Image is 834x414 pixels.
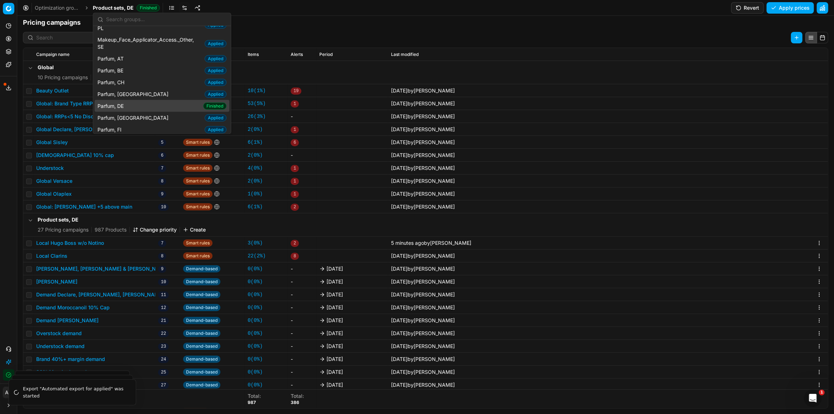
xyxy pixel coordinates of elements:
a: 53(5%) [248,100,266,107]
div: by [PERSON_NAME] [391,265,455,272]
div: by [PERSON_NAME] [391,190,455,198]
button: Overstock demand [36,330,82,337]
span: Applied [205,126,227,133]
div: by [PERSON_NAME] [391,330,455,337]
span: 23 [158,343,169,350]
span: Demand-based [183,304,220,311]
a: 2(0%) [248,177,263,185]
span: 8 [291,253,299,260]
span: Parfum, AT [97,55,127,62]
button: Global: Brand Type RRP [36,100,93,107]
span: Makeup_Face_Applicator_Access._Other, PL [97,17,202,32]
span: [DATE] [391,100,408,106]
span: [DATE] [391,317,408,323]
td: - [288,301,316,314]
span: Demand-based [183,291,220,298]
span: Parfum, [GEOGRAPHIC_DATA] [97,90,171,97]
span: 24 [158,356,169,363]
button: [DEMOGRAPHIC_DATA] 10% cap [36,152,114,159]
a: 0(0%) [248,330,263,337]
div: by [PERSON_NAME] [391,203,455,210]
span: Applied [205,90,227,97]
button: AB [3,387,14,398]
span: Alerts [291,52,303,57]
span: [DATE] [327,343,343,350]
div: by [PERSON_NAME] [391,278,455,285]
span: [DATE] [391,253,408,259]
div: by [PERSON_NAME] [391,100,455,107]
span: 1 [291,100,299,108]
span: Last modified [391,52,419,57]
a: 26(3%) [248,113,266,120]
span: Demand-based [183,381,220,389]
span: Makeup_Face_Applicator_Access._Other, SE [97,36,202,50]
div: by [PERSON_NAME] [391,291,455,298]
div: by [PERSON_NAME] [391,317,455,324]
div: Total : [291,392,304,400]
div: by [PERSON_NAME] [391,381,455,389]
td: - [288,275,316,288]
div: by [PERSON_NAME] [391,87,455,94]
a: 0(0%) [248,265,263,272]
button: Global Sisley [36,139,68,146]
span: 8 [158,253,166,260]
span: 1 [291,191,299,198]
span: [DATE] [391,139,408,145]
td: - [288,340,316,353]
a: 2(0%) [248,152,263,159]
button: Beauty Outlet [36,87,69,94]
span: Campaign name [36,52,70,57]
div: by [PERSON_NAME] [391,368,455,376]
span: Applied [205,114,227,121]
span: [DATE] [327,356,343,363]
button: Local Hugo Boss w/o Notino [36,239,104,247]
button: 20% Margin demand [36,368,87,376]
span: 10 [158,279,169,286]
span: Smart rules [183,152,213,159]
span: Parfum, [GEOGRAPHIC_DATA] [97,114,171,121]
span: [DATE] [391,382,408,388]
span: 8 [158,178,166,185]
td: - [288,366,316,379]
div: by [PERSON_NAME] [391,356,455,363]
span: 5 [158,139,166,146]
div: by [PERSON_NAME] [391,152,455,159]
span: [DATE] [391,204,408,210]
span: Demand-based [183,265,220,272]
span: 27 [158,382,169,389]
span: Finished [203,102,227,109]
button: [PERSON_NAME], [PERSON_NAME] & [PERSON_NAME] [36,265,169,272]
button: Understock [36,165,64,172]
span: [DATE] [327,368,343,376]
span: [DATE] [391,266,408,272]
span: Applied [205,67,227,74]
span: [DATE] [391,113,408,119]
h1: Pricing campaigns [17,18,834,28]
td: - [288,379,316,391]
h5: Product sets, DE [38,216,206,223]
div: by [PERSON_NAME] [391,126,455,133]
span: Parfum, BE [97,67,126,74]
span: Smart rules [183,177,213,185]
a: 0(0%) [248,291,263,298]
span: Smart rules [183,252,213,260]
div: by [PERSON_NAME] [391,177,455,185]
a: 10(1%) [248,87,266,94]
span: 6 [291,139,299,146]
span: Demand-based [183,356,220,363]
a: 0(0%) [248,368,263,376]
span: [DATE] [391,330,408,336]
button: Global: RRPs<5 No Discount [36,113,104,120]
div: Total : [248,392,261,400]
span: 27 Pricing campaigns [38,226,89,233]
a: 0(0%) [248,356,263,363]
button: Local Clarins [36,252,67,260]
span: 987 Products [95,226,127,233]
span: Smart rules [183,139,213,146]
span: Period [319,52,333,57]
input: Search groups... [106,12,227,27]
span: 11 [158,291,169,299]
span: [DATE] [391,178,408,184]
button: Revert [731,2,764,14]
iframe: Intercom live chat [804,390,821,407]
